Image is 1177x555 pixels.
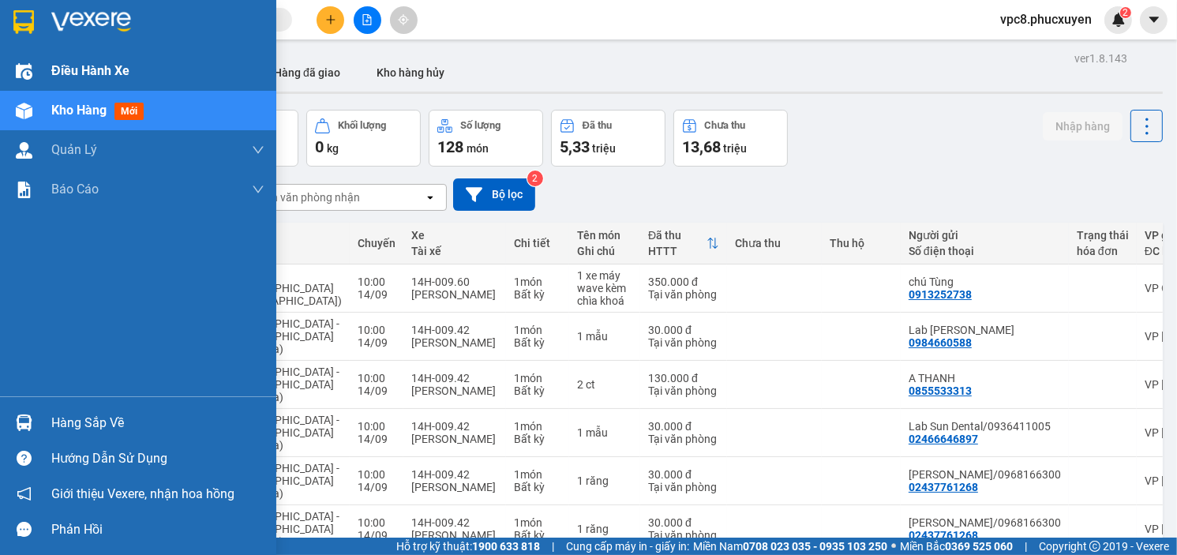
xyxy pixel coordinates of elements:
div: Trạng thái [1077,229,1129,242]
img: warehouse-icon [16,103,32,119]
span: Miền Bắc [900,538,1013,555]
span: triệu [592,142,616,155]
span: 128 [437,137,463,156]
sup: 2 [1120,7,1131,18]
div: Tại văn phòng [648,529,719,542]
div: 10:00 [358,516,395,529]
div: 14/09 [358,529,395,542]
span: copyright [1089,541,1100,552]
div: Bất kỳ [514,529,561,542]
span: 5,33 [560,137,590,156]
button: caret-down [1140,6,1168,34]
span: triệu [723,142,747,155]
span: plus [325,14,336,25]
button: Nhập hàng [1043,112,1123,141]
div: Ghi chú [577,245,632,257]
span: Báo cáo [51,179,99,199]
span: [GEOGRAPHIC_DATA] - [GEOGRAPHIC_DATA] (Hàng hóa) [227,462,339,500]
div: 1 xe máy wave kèm chìa khoá [577,269,632,307]
button: Hàng đã giao [261,54,353,92]
span: Cung cấp máy in - giấy in: [566,538,689,555]
div: 1 mẫu [577,426,632,439]
div: Hàng sắp về [51,411,264,435]
div: Tài xế [411,245,498,257]
div: Tại văn phòng [648,384,719,397]
div: 14H-009.60 [411,276,498,288]
span: 13,68 [682,137,721,156]
div: Bất kỳ [514,384,561,397]
div: 0984660588 [909,336,972,349]
div: 1 mẫu [577,330,632,343]
div: Chọn văn phòng nhận [252,189,360,205]
button: Đã thu5,33 triệu [551,110,665,167]
div: Khối lượng [338,120,386,131]
button: Khối lượng0kg [306,110,421,167]
div: Người gửi [909,229,1061,242]
span: question-circle [17,451,32,466]
div: 14/09 [358,481,395,493]
span: [GEOGRAPHIC_DATA] - [GEOGRAPHIC_DATA] (Hàng hóa) [227,317,339,355]
span: Hỗ trợ kỹ thuật: [396,538,540,555]
span: | [552,538,554,555]
div: 14/09 [358,433,395,445]
sup: 2 [527,171,543,186]
span: ⚪️ [891,543,896,549]
div: Tại văn phòng [648,433,719,445]
div: chú Tùng [909,276,1061,288]
div: Lab Bảo Chi [909,324,1061,336]
button: aim [390,6,418,34]
div: [PERSON_NAME] [411,529,498,542]
span: Giới thiệu Vexere, nhận hoa hồng [51,484,234,504]
div: Bất kỳ [514,481,561,493]
strong: 0708 023 035 - 0935 103 250 [743,540,887,553]
button: file-add [354,6,381,34]
img: warehouse-icon [16,414,32,431]
div: 30.000 đ [648,324,719,336]
div: Tại văn phòng [648,288,719,301]
div: ver 1.8.143 [1074,50,1127,67]
span: Hạ Long - [GEOGRAPHIC_DATA] ([GEOGRAPHIC_DATA]) [227,269,342,307]
span: down [252,183,264,196]
th: Toggle SortBy [640,223,727,264]
div: [PERSON_NAME] [411,481,498,493]
div: [PERSON_NAME] [411,384,498,397]
div: Tại văn phòng [648,336,719,349]
div: 10:00 [358,324,395,336]
div: 02437761268 [909,481,978,493]
span: Quản Lý [51,140,97,159]
div: Chi tiết [514,237,561,249]
div: Lad Vũ Gia/0968166300 [909,468,1061,481]
div: HTTT [648,245,707,257]
div: Bất kỳ [514,288,561,301]
span: caret-down [1147,13,1161,27]
img: logo-vxr [13,10,34,34]
div: 14H-009.42 [411,420,498,433]
span: mới [114,103,144,120]
div: 14H-009.42 [411,516,498,529]
div: hóa đơn [1077,245,1129,257]
span: | [1025,538,1027,555]
div: Thu hộ [830,237,893,249]
div: 10:00 [358,372,395,384]
div: 14H-009.42 [411,372,498,384]
span: Điều hành xe [51,61,129,81]
div: 2 ct [577,378,632,391]
div: 14H-009.42 [411,324,498,336]
div: Tuyến [227,237,342,249]
div: 14/09 [358,384,395,397]
div: 30.000 đ [648,516,719,529]
div: 10:00 [358,468,395,481]
div: 1 món [514,324,561,336]
div: 1 răng [577,523,632,535]
div: 1 răng [577,474,632,487]
div: Phản hồi [51,518,264,542]
strong: 0369 525 060 [945,540,1013,553]
div: Đã thu [583,120,612,131]
button: Chưa thu13,68 triệu [673,110,788,167]
div: Lad Vũ Gia/0968166300 [909,516,1061,529]
div: Tên món [577,229,632,242]
div: 130.000 đ [648,372,719,384]
span: món [467,142,489,155]
div: Tại văn phòng [648,481,719,493]
span: kg [327,142,339,155]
